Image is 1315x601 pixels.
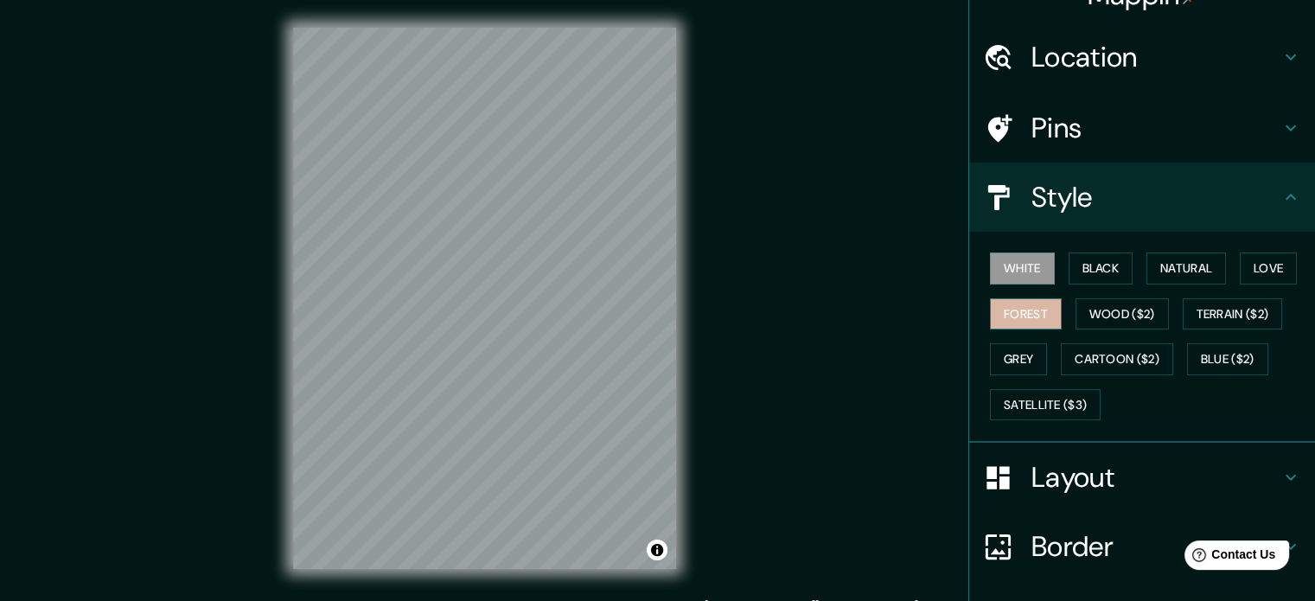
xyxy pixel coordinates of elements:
[1031,111,1280,145] h4: Pins
[969,22,1315,92] div: Location
[969,163,1315,232] div: Style
[969,93,1315,163] div: Pins
[293,28,676,569] canvas: Map
[969,443,1315,512] div: Layout
[990,389,1101,421] button: Satellite ($3)
[990,343,1047,375] button: Grey
[1240,253,1297,285] button: Love
[1031,529,1280,564] h4: Border
[1076,298,1169,330] button: Wood ($2)
[1031,40,1280,74] h4: Location
[990,298,1062,330] button: Forest
[990,253,1055,285] button: White
[1061,343,1173,375] button: Cartoon ($2)
[1183,298,1283,330] button: Terrain ($2)
[647,540,667,560] button: Toggle attribution
[1161,534,1296,582] iframe: Help widget launcher
[1031,460,1280,495] h4: Layout
[969,512,1315,581] div: Border
[1187,343,1268,375] button: Blue ($2)
[1146,253,1226,285] button: Natural
[1031,180,1280,214] h4: Style
[1069,253,1133,285] button: Black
